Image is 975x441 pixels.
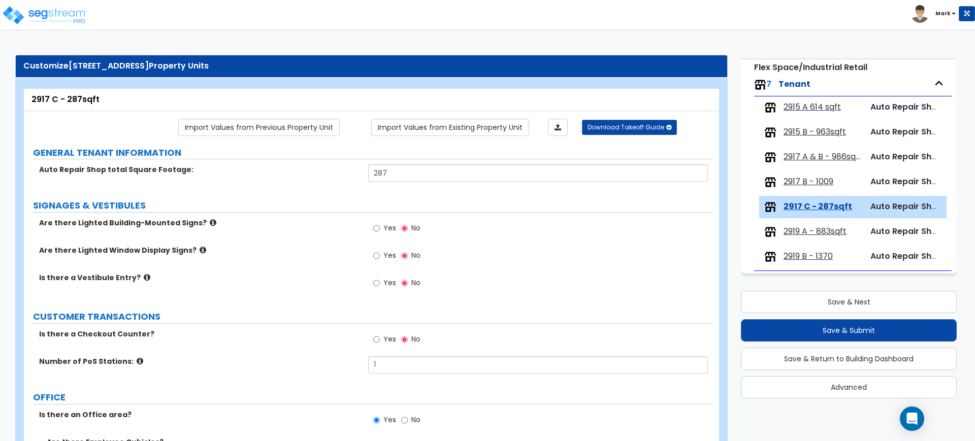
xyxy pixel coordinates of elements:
[870,176,974,187] span: Auto Repair Shop Tenant
[741,348,957,370] button: Save & Return to Building Dashboard
[754,79,766,91] img: tenants.png
[31,94,711,106] div: 2917 C - 287sqft
[401,250,408,261] input: No
[764,126,776,139] img: tenants.png
[870,151,974,162] span: Auto Repair Shop Tenant
[764,101,776,114] img: tenants.png
[411,278,420,288] span: No
[764,176,776,188] img: tenants.png
[200,246,206,254] i: click for more info!
[582,120,677,135] button: Download Takeoff Guide
[401,223,408,234] input: No
[210,219,216,226] i: click for more info!
[778,78,810,90] span: Tenant
[784,126,846,138] span: 2915 B - 963sqft
[401,278,408,289] input: No
[870,101,974,113] span: Auto Repair Shop Tenant
[784,151,862,163] span: 2917 A & B - 986sqft
[411,223,420,233] span: No
[870,250,974,262] span: Auto Repair Shop Tenant
[411,250,420,260] span: No
[784,201,852,213] span: 2917 C - 287sqft
[383,278,396,288] span: Yes
[23,60,720,72] div: Customize Property Units
[137,357,143,365] i: click for more info!
[39,356,361,366] label: Number of PoS Stations:
[371,119,529,136] a: Import the dynamic attribute values from existing properties.
[39,410,361,420] label: Is there an Office area?
[911,5,929,23] img: avatar.png
[870,200,974,212] span: Auto Repair Shop Tenant
[870,126,974,138] span: Auto Repair Shop Tenant
[588,123,664,131] span: Download Takeoff Guide
[401,415,408,426] input: No
[401,334,408,345] input: No
[33,199,713,212] label: SIGNAGES & VESTIBULES
[373,415,380,426] input: Yes
[69,60,149,72] span: [STREET_ADDRESS]
[754,61,867,73] small: Flex Space/Industrial Retail
[33,310,713,323] label: CUSTOMER TRANSACTIONS
[39,245,361,255] label: Are there Lighted Window Display Signs?
[383,223,396,233] span: Yes
[784,226,847,238] span: 2919 A - 883sqft
[373,223,380,234] input: Yes
[39,273,361,283] label: Is there a Vestibule Entry?
[2,5,88,25] img: logo_pro_r.png
[178,119,340,136] a: Import the dynamic attribute values from previous properties.
[373,250,380,261] input: Yes
[764,151,776,163] img: tenants.png
[741,291,957,313] button: Save & Next
[373,278,380,289] input: Yes
[784,176,833,188] span: 2917 B - 1009
[383,415,396,425] span: Yes
[411,334,420,344] span: No
[383,250,396,260] span: Yes
[33,146,713,159] label: GENERAL TENANT INFORMATION
[741,376,957,398] button: Advanced
[548,119,568,136] a: Import the dynamic attributes value through Excel sheet
[764,251,776,263] img: tenants.png
[411,415,420,425] span: No
[144,274,150,281] i: click for more info!
[39,329,361,339] label: Is there a Checkout Counter?
[741,319,957,342] button: Save & Submit
[784,101,841,113] span: 2915 A 614 sqft
[935,10,951,17] b: Mark
[766,78,771,90] span: 7
[39,218,361,228] label: Are there Lighted Building-Mounted Signs?
[33,391,713,404] label: OFFICE
[900,406,924,431] div: Open Intercom Messenger
[373,334,380,345] input: Yes
[870,225,974,237] span: Auto Repair Shop Tenant
[764,226,776,238] img: tenants.png
[383,334,396,344] span: Yes
[39,164,361,175] label: Auto Repair Shop total Square Footage:
[764,201,776,213] img: tenants.png
[784,251,833,262] span: 2919 B - 1370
